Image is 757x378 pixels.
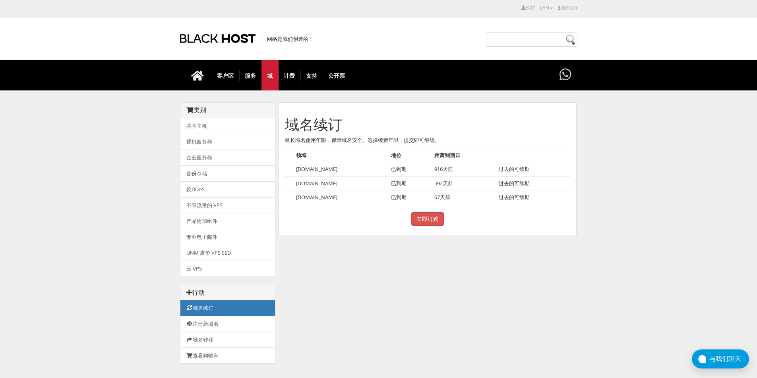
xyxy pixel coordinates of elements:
a: 反DDoS [180,181,275,198]
font: 916天前 [434,165,453,173]
a: 注册新域名 [180,316,275,332]
font: 云 VPS [186,265,202,272]
font: 注册新域名 [193,320,219,327]
font: 592天前 [434,180,453,187]
font: UNM 廉价 VPS SSD [186,249,231,256]
font: 备份存储 [186,170,207,177]
font: 域名转移 [193,336,213,343]
a: 专业电子邮件 [180,229,275,245]
font: 67天前 [434,194,450,201]
font: 不限流量的 VPS [186,201,223,209]
font: [DOMAIN_NAME] [296,194,337,201]
font: 计费 [284,72,295,79]
font: 共享主机 [186,122,207,129]
font: 反DDoS [186,186,205,193]
a: 域名转移 [180,332,275,348]
a: 裸机服务器 [180,134,275,150]
font: 已到期 [391,165,407,173]
a: 有疑问吗？ [558,60,573,90]
a: 服务 [239,60,262,90]
button: 与我们聊天 [692,349,749,368]
font: 查看购物车 [193,352,219,359]
font: 过去的可续期 [499,194,530,201]
font: 支持 [306,72,317,79]
font: 域名续订 [285,115,342,134]
font: 服务 [245,72,256,79]
a: 云 VPS [180,261,275,276]
font: 地位 [391,152,401,159]
a: 域 [261,60,279,90]
font: 行动 [192,288,205,297]
a: 域名续订 [180,300,275,316]
font: [DOMAIN_NAME] [296,180,337,187]
font: 公开票 [328,72,345,79]
font: 专业电子邮件 [186,233,217,240]
a: 客户区 [211,60,240,90]
font: 产品附加组件 [186,217,217,224]
font: 领域 [296,152,306,159]
font: 域 [267,72,273,79]
a: 备份存储 [180,165,275,182]
a: 企业服务器 [180,150,275,166]
font: 类别 [194,106,206,114]
font: 过去的可续期 [499,180,530,187]
font: 域名续订 [193,304,213,311]
font: 与我们聊天 [709,355,741,363]
font: 裸机服务器 [186,138,212,145]
input: 立即订购 [411,212,444,226]
font: 企业服务器 [186,154,212,161]
font: 已到期 [391,180,407,187]
font: 网络是我们创造的！ [267,35,314,42]
a: 不限流量的 VPS [180,197,275,213]
a: 共享主机 [180,118,275,134]
font: 通知 (0) [560,4,577,11]
font: 延长域名使用年限，保障域名安全。选择续费年限，提交即可继续。 [285,136,440,144]
input: 需要幫助嗎？ [486,33,577,47]
a: UNM 廉价 VPS SSD [180,245,275,261]
a: 公开票 [323,60,350,90]
a: 计费 [278,60,301,90]
font: [DOMAIN_NAME] [296,165,337,173]
a: 查看购物车 [180,347,275,363]
font: 距离到期日 [434,152,460,159]
font: 已到期 [391,194,407,201]
font: 过去的可续期 [499,165,530,173]
a: 前往主页 [183,60,212,90]
a: 产品附加组件 [180,213,275,229]
a: 支持 [300,60,323,90]
font: 你好，jian [526,4,549,11]
font: 客户区 [217,72,234,79]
